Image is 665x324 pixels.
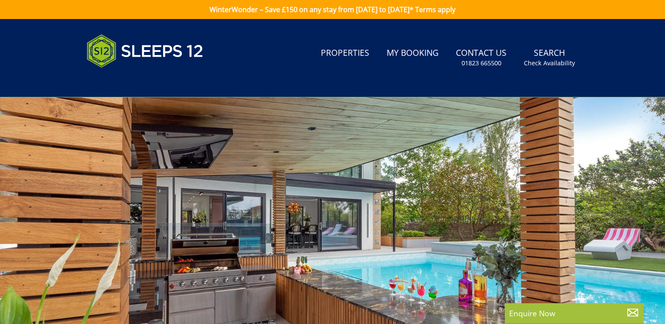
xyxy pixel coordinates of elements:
[317,44,373,63] a: Properties
[509,308,639,319] p: Enquire Now
[524,59,575,67] small: Check Availability
[383,44,442,63] a: My Booking
[87,29,203,73] img: Sleeps 12
[520,44,578,72] a: SearchCheck Availability
[462,59,501,67] small: 01823 665500
[452,44,510,72] a: Contact Us01823 665500
[82,78,173,85] iframe: Customer reviews powered by Trustpilot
